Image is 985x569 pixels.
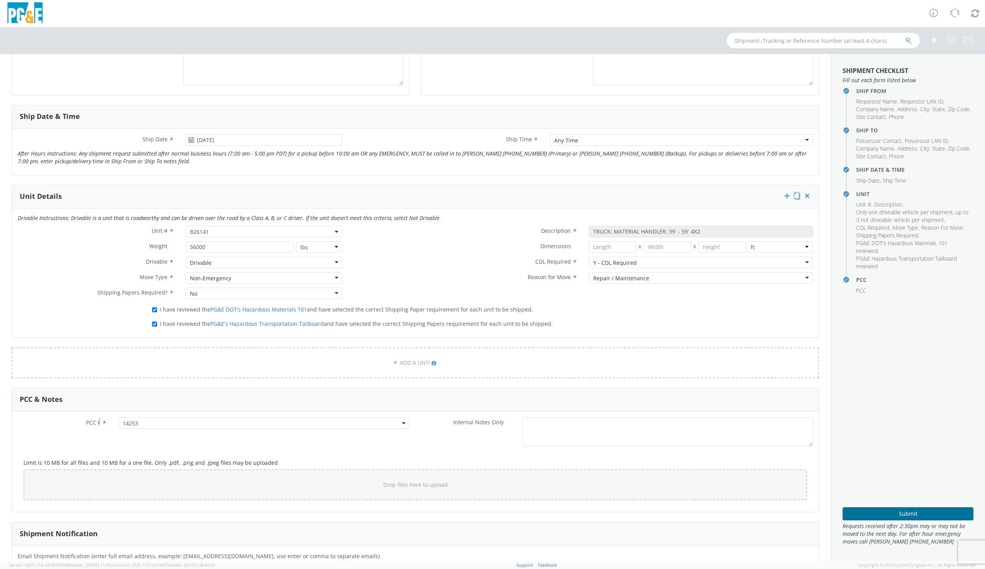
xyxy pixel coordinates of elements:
[856,113,886,120] span: Site Contact
[856,152,886,160] span: Site Contact
[856,137,903,145] li: ,
[874,201,903,208] li: ,
[932,145,945,152] span: State
[856,224,890,232] li: ,
[856,88,973,94] h4: Ship From
[538,562,557,568] a: Feedback
[856,224,889,231] span: CDL Required
[856,255,957,270] span: PG&E Hazardous Transportation Tailboard reviewed
[691,241,699,253] span: X
[168,562,215,568] span: master, [DATE] 08:44:05
[593,259,637,267] div: Y - CDL Required
[897,105,917,113] span: Address
[856,191,973,197] h4: Unit
[856,287,866,294] span: PCC
[843,522,973,545] span: Requests received after 2:30pm may or may not be moved to the next day. For after hour emergency ...
[892,224,918,231] span: Move Type
[190,290,197,298] div: No
[20,396,63,403] h3: PCC & Notes
[948,105,970,113] span: Zip Code
[948,145,970,152] span: Zip Code
[20,113,80,120] h3: Ship Date & Time
[644,241,691,253] input: Width
[858,562,976,568] span: Copyright © [DATE]-[DATE] Agistix Inc., All Rights Reserved
[932,105,945,113] span: State
[24,460,807,466] h5: Limit is 10 MB for all files and 10 MB for a one file. Only .pdf, .png and .jpeg files may be upl...
[897,145,918,152] li: ,
[889,152,904,160] span: Phone
[589,241,636,253] input: Length
[152,307,157,312] input: I have reviewed thePG&E DOT's Hazardous Materials 101and have selected the correct Shipping Paper...
[540,242,571,250] span: Dimensions
[152,322,157,327] input: I have reviewed thePG&E's Hazardous Transportation Tailboardand have selected the correct Shippin...
[20,530,98,538] h3: Shipment Notification
[932,145,946,152] li: ,
[190,274,231,282] div: Non-Emergency
[383,481,448,488] span: Drop files here to upload
[123,420,405,427] span: 14253
[856,239,971,255] li: ,
[146,258,168,265] span: Drivable
[883,177,906,184] span: Ship Time
[856,113,887,121] li: ,
[921,224,963,231] span: Reason For Move
[856,145,895,152] li: ,
[18,214,440,222] i: Drivable Instructions: Drivable is a unit that is roadworthy and can be driven over the road by a...
[921,224,964,232] li: ,
[932,105,946,113] li: ,
[900,98,943,105] span: Requestor LAN ID
[18,150,807,165] i: After Hours Instructions: Any shipment request submitted after normal business hours (7:00 am - 5...
[727,33,920,48] input: Shipment, Tracking or Reference Number (at least 4 chars)
[160,306,533,313] span: I have reviewed the and have selected the correct Shipping Paper requirement for each unit to be ...
[453,418,504,426] span: Internal Notes Only
[6,2,44,25] img: pge-logo-06675f144f4cfa6a6814.png
[856,137,902,144] span: Possessor Contact
[142,135,168,143] span: Ship Date
[856,127,973,133] h4: Ship To
[856,167,973,173] h4: Ship Date & Time
[856,208,968,224] span: Only one driveable vehicle per shipment, up to 3 not driveable vehicle per shipment
[118,417,410,429] span: 14253
[160,320,553,327] span: I have reviewed the and have selected the correct Shipping Papers requirement for each unit to be...
[856,145,894,152] span: Company Name
[897,105,918,113] li: ,
[554,137,578,144] div: Any Time
[856,201,872,208] li: ,
[149,242,168,250] span: Weight
[186,226,342,237] span: B26141
[897,145,917,152] span: Address
[856,105,894,113] span: Company Name
[920,105,929,113] span: City
[856,152,887,160] li: ,
[9,562,117,568] span: Server: 2025.17.0-327f6347098
[889,113,904,120] span: Phone
[190,259,212,267] div: Drivable
[892,224,919,232] li: ,
[856,98,897,105] span: Requestor Name
[140,273,168,281] span: Move Type
[856,98,898,105] li: ,
[905,137,949,145] li: ,
[920,145,930,152] li: ,
[541,227,571,234] span: Description
[699,241,746,253] input: Height
[856,232,918,239] span: Shipping Papers Required
[856,177,880,184] span: Ship Date
[69,562,117,568] span: master, [DATE] 11:04:24
[843,66,908,75] strong: Shipment Checklist
[920,145,929,152] span: City
[843,76,973,84] span: Fill out each form listed below
[152,227,168,234] span: Unit #
[874,201,902,208] span: Description
[535,258,571,265] span: CDL Required
[118,562,215,568] span: Client: 2025.17.0-cb14447
[856,105,895,113] li: ,
[20,193,62,200] h3: Unit Details
[12,347,819,378] a: ADD A UNIT
[856,239,948,254] span: PG&E DOT's Hazardous Materials 101 reviewed
[636,241,644,253] span: X
[920,105,930,113] li: ,
[528,273,571,281] span: Reason for Move
[86,419,96,426] span: PCC
[210,306,307,313] a: PG&E DOT's Hazardous Materials 101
